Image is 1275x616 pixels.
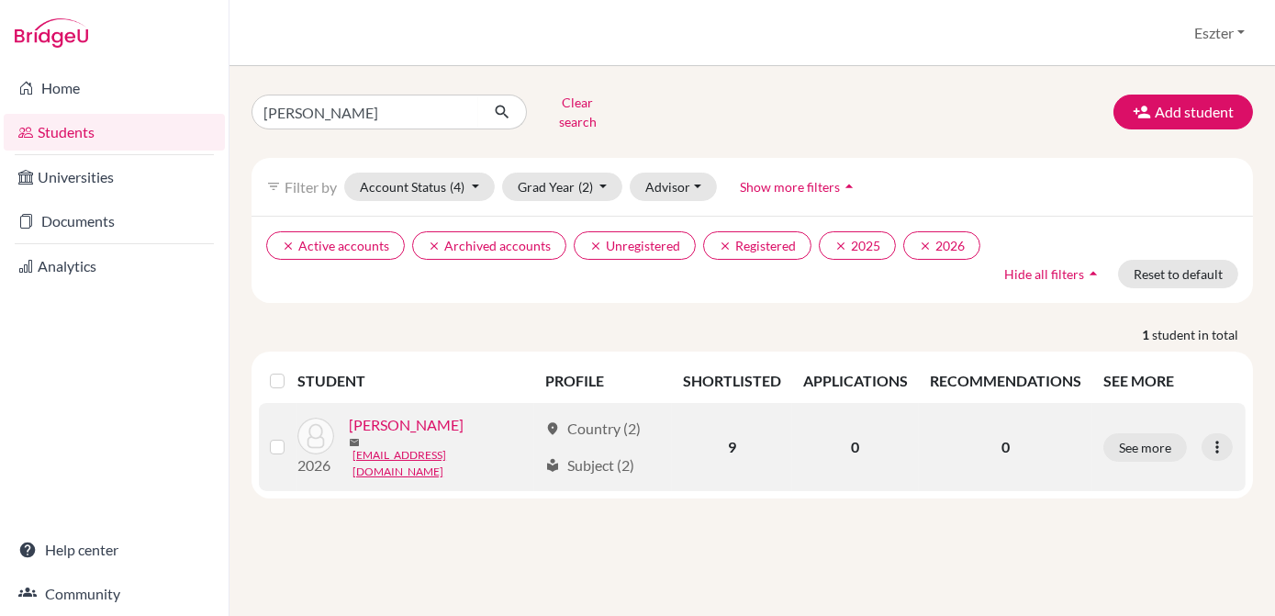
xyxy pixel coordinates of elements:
[352,447,536,480] a: [EMAIL_ADDRESS][DOMAIN_NAME]
[252,95,479,129] input: Find student by name...
[545,458,560,473] span: local_library
[545,421,560,436] span: location_on
[502,173,623,201] button: Grad Year(2)
[578,179,593,195] span: (2)
[349,414,464,436] a: [PERSON_NAME]
[1004,266,1084,282] span: Hide all filters
[840,177,858,196] i: arrow_drop_up
[344,173,495,201] button: Account Status(4)
[4,70,225,106] a: Home
[285,178,337,196] span: Filter by
[349,437,360,448] span: mail
[527,88,629,136] button: Clear search
[930,436,1081,458] p: 0
[297,454,334,476] p: 2026
[4,248,225,285] a: Analytics
[724,173,874,201] button: Show more filtersarrow_drop_up
[792,403,919,491] td: 0
[919,240,932,252] i: clear
[545,418,641,440] div: Country (2)
[266,179,281,194] i: filter_list
[672,359,792,403] th: SHORTLISTED
[1103,433,1187,462] button: See more
[672,403,792,491] td: 9
[4,203,225,240] a: Documents
[903,231,980,260] button: clear2026
[589,240,602,252] i: clear
[297,418,334,454] img: Bartók, Márton
[1186,16,1253,50] button: Eszter
[15,18,88,48] img: Bridge-U
[266,231,405,260] button: clearActive accounts
[792,359,919,403] th: APPLICATIONS
[4,159,225,196] a: Universities
[740,179,840,195] span: Show more filters
[703,231,811,260] button: clearRegistered
[919,359,1092,403] th: RECOMMENDATIONS
[819,231,896,260] button: clear2025
[989,260,1118,288] button: Hide all filtersarrow_drop_up
[534,359,672,403] th: PROFILE
[1152,325,1253,344] span: student in total
[630,173,717,201] button: Advisor
[412,231,566,260] button: clearArchived accounts
[297,359,533,403] th: STUDENT
[1084,264,1102,283] i: arrow_drop_up
[719,240,732,252] i: clear
[574,231,696,260] button: clearUnregistered
[428,240,441,252] i: clear
[1092,359,1246,403] th: SEE MORE
[4,114,225,151] a: Students
[282,240,295,252] i: clear
[1118,260,1238,288] button: Reset to default
[4,532,225,568] a: Help center
[450,179,464,195] span: (4)
[545,454,634,476] div: Subject (2)
[834,240,847,252] i: clear
[1113,95,1253,129] button: Add student
[1142,325,1152,344] strong: 1
[4,576,225,612] a: Community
